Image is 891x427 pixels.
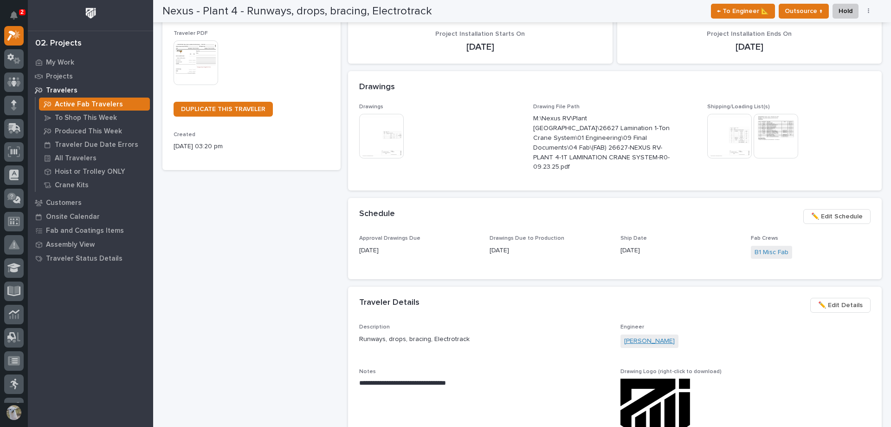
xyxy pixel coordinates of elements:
h2: Traveler Details [359,298,420,308]
a: Fab and Coatings Items [28,223,153,237]
a: Hoist or Trolley ONLY [36,165,153,178]
p: Travelers [46,86,77,95]
a: Customers [28,196,153,210]
a: Traveler Status Details [28,251,153,265]
h2: Schedule [359,209,395,219]
span: Created [174,132,195,138]
a: Assembly View [28,237,153,251]
div: 02. Projects [35,39,82,49]
p: Runways, drops, bracing, Electrotrack [359,335,609,344]
a: My Work [28,55,153,69]
span: Engineer [620,324,644,330]
a: Onsite Calendar [28,210,153,223]
p: Fab and Coatings Items [46,227,124,235]
p: 2 [20,9,24,15]
a: B1 Misc Fab [755,248,788,257]
button: ✏️ Edit Details [810,298,871,313]
span: ← To Engineer 📐 [717,6,769,17]
span: Ship Date [620,236,647,241]
a: Projects [28,69,153,83]
p: M:\Nexus RV\Plant [GEOGRAPHIC_DATA]\26627 Lamination 1-Ton Crane System\01 Engineering\09 Final D... [533,114,674,172]
span: Project Installation Starts On [435,31,525,37]
a: [PERSON_NAME] [624,336,675,346]
p: Customers [46,199,82,207]
p: Hoist or Trolley ONLY [55,168,125,176]
span: Drawing File Path [533,104,580,110]
p: Traveler Due Date Errors [55,141,138,149]
p: Onsite Calendar [46,213,100,221]
span: Approval Drawings Due [359,236,420,241]
span: Shipping/Loading List(s) [707,104,770,110]
span: Drawings [359,104,383,110]
span: Fab Crews [751,236,778,241]
h2: Drawings [359,82,395,92]
p: Projects [46,72,73,81]
a: DUPLICATE THIS TRAVELER [174,102,273,117]
a: All Travelers [36,151,153,164]
p: [DATE] 03:20 pm [174,142,329,151]
span: Notes [359,369,376,374]
p: Assembly View [46,241,95,249]
img: Workspace Logo [82,5,99,22]
button: Notifications [4,6,24,25]
a: Active Fab Travelers [36,98,153,111]
span: Drawing Logo (right-click to download) [620,369,722,374]
p: All Travelers [55,154,97,163]
p: [DATE] [628,41,871,53]
button: ← To Engineer 📐 [711,4,775,19]
p: [DATE] [490,246,609,256]
p: My Work [46,59,74,67]
p: Crane Kits [55,181,89,190]
button: Hold [833,4,859,19]
span: Hold [839,6,852,17]
h2: Nexus - Plant 4 - Runways, drops, bracing, Electrotrack [162,5,432,18]
span: Project Installation Ends On [707,31,792,37]
button: Outsource ↑ [779,4,829,19]
p: Traveler Status Details [46,255,123,263]
p: Active Fab Travelers [55,100,123,109]
p: [DATE] [359,41,601,53]
p: To Shop This Week [55,114,117,122]
a: Traveler Due Date Errors [36,138,153,151]
span: Outsource ↑ [785,6,823,17]
span: DUPLICATE THIS TRAVELER [181,106,265,112]
span: Drawings Due to Production [490,236,564,241]
a: Crane Kits [36,178,153,191]
div: Notifications2 [12,11,24,26]
button: ✏️ Edit Schedule [803,209,871,224]
p: [DATE] [620,246,740,256]
a: Produced This Week [36,125,153,138]
span: Traveler PDF [174,31,208,36]
span: Description [359,324,390,330]
span: ✏️ Edit Details [818,300,863,311]
a: Travelers [28,83,153,97]
p: [DATE] [359,246,479,256]
span: ✏️ Edit Schedule [811,211,863,222]
p: Produced This Week [55,127,122,136]
button: users-avatar [4,403,24,422]
a: To Shop This Week [36,111,153,124]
